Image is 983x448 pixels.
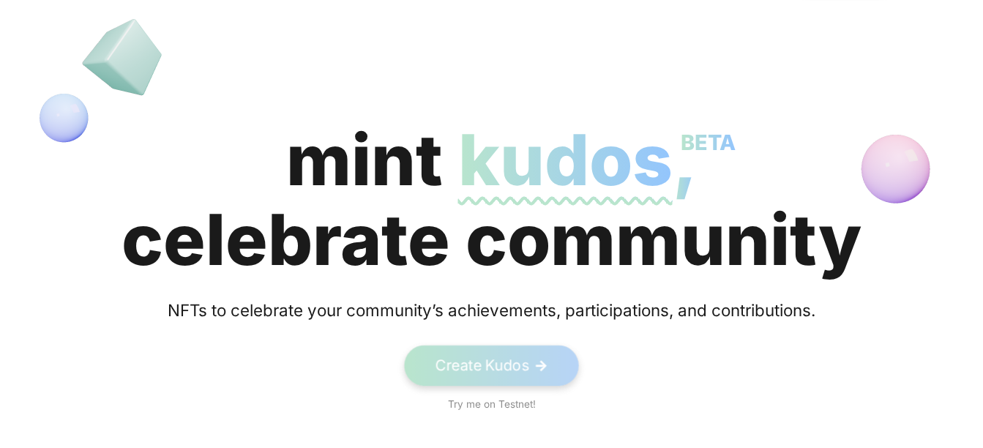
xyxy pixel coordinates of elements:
[534,356,547,376] span: ->
[122,120,861,280] div: mint celebrate community
[681,103,736,183] p: BETA
[448,397,536,411] a: Try me on Testnet!
[152,298,832,323] div: NFTs to celebrate your community’s achievements, participations, and contributions.
[458,117,673,202] span: kudos
[404,346,579,386] a: Create Kudos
